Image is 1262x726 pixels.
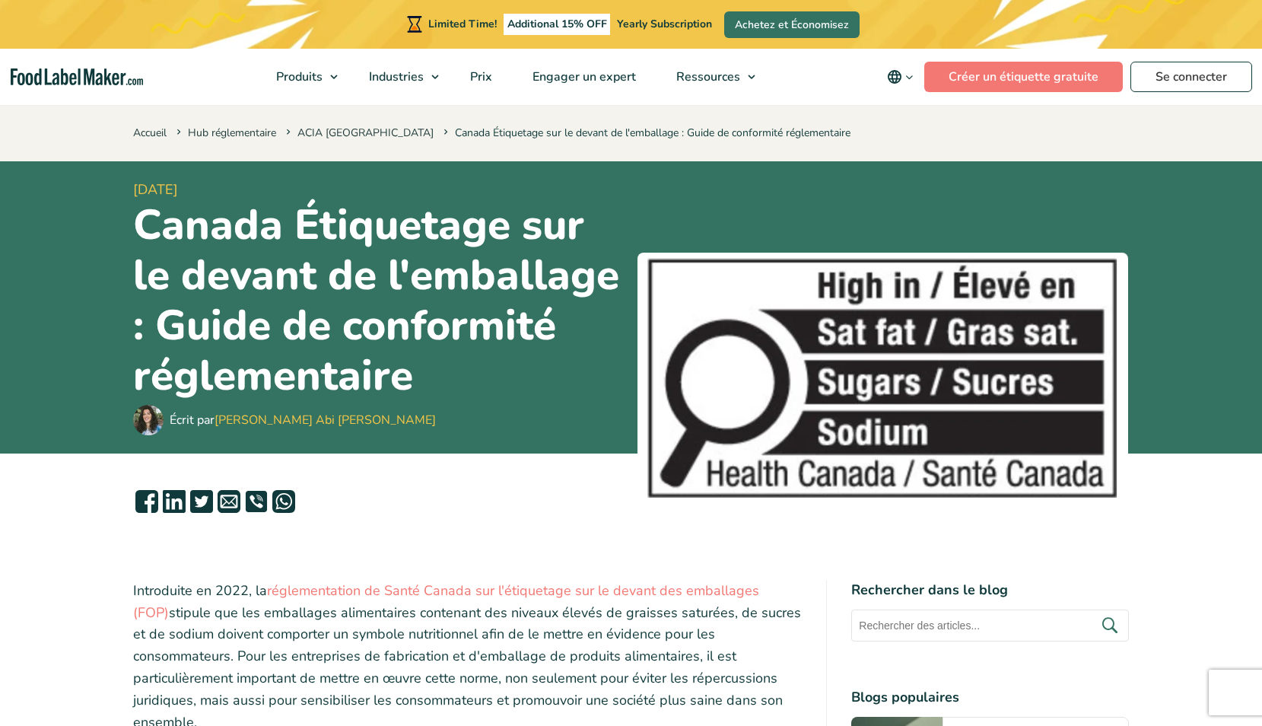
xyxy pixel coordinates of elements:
h4: Rechercher dans le blog [851,580,1129,600]
a: Accueil [133,126,167,140]
span: Canada Étiquetage sur le devant de l'emballage : Guide de conformité réglementaire [440,126,850,140]
span: Industries [364,68,425,85]
a: Prix [450,49,509,105]
a: réglementation de Santé Canada sur l'étiquetage sur le devant des emballages (FOP) [133,581,759,622]
span: Yearly Subscription [617,17,712,31]
span: Additional 15% OFF [504,14,611,35]
span: [DATE] [133,180,625,200]
div: Écrit par [170,411,436,429]
h1: Canada Étiquetage sur le devant de l'emballage : Guide de conformité réglementaire [133,200,625,401]
a: Engager un expert [513,49,653,105]
span: Produits [272,68,324,85]
a: Produits [256,49,345,105]
h4: Blogs populaires [851,687,1129,708]
a: Créer un étiquette gratuite [924,62,1123,92]
a: ACIA [GEOGRAPHIC_DATA] [297,126,434,140]
span: Engager un expert [528,68,637,85]
span: Limited Time! [428,17,497,31]
a: Ressources [656,49,763,105]
a: Hub réglementaire [188,126,276,140]
span: Prix [466,68,494,85]
span: Ressources [672,68,742,85]
a: [PERSON_NAME] Abi [PERSON_NAME] [215,412,436,428]
img: Maria Abi Hanna - Étiquetage alimentaire [133,405,164,435]
a: Se connecter [1130,62,1252,92]
input: Rechercher des articles... [851,610,1129,642]
a: Achetez et Économisez [724,11,860,38]
a: Industries [349,49,447,105]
